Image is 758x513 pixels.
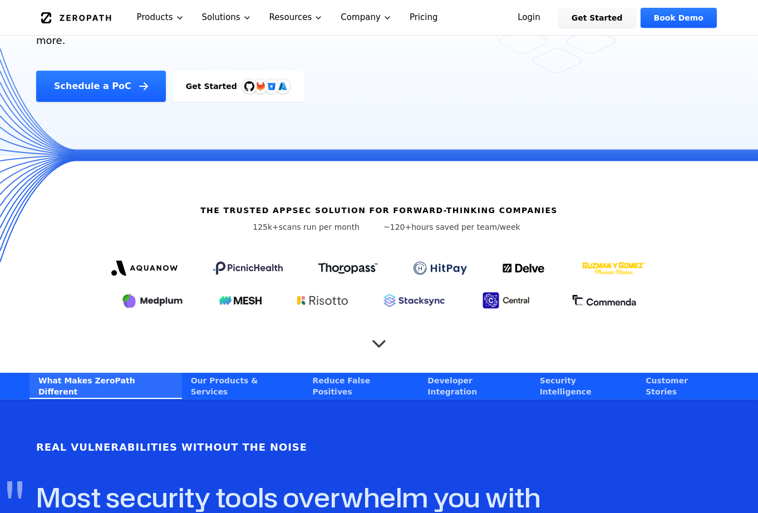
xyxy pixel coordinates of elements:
img: Azure [278,82,287,91]
img: Thoropass [318,263,378,274]
p: hours saved per team/week [383,221,520,233]
a: Developer Integration [419,373,530,399]
span: ~120+ [383,223,411,231]
a: Our Products & Services [182,373,304,399]
a: Schedule a PoC [36,71,166,102]
a: Book Demo [641,8,717,28]
img: Central [480,290,536,310]
img: GitLab [249,75,272,97]
a: Get StartedGitHubGitLabAzure [173,71,304,102]
a: Login [504,8,554,28]
button: Scroll to next section [368,327,390,349]
svg: Bitbucket [265,80,278,92]
img: Medplum [121,292,184,309]
a: What Makes ZeroPath Different [29,373,182,399]
h6: The Trusted AppSec solution for forward-thinking companies [200,205,558,216]
a: Security Intelligence [531,373,637,399]
span: 125k+ [253,223,279,231]
img: Stacksync [383,294,445,307]
img: GitHub [244,81,254,91]
p: scans run per month [238,221,375,233]
a: Reduce False Positives [303,373,419,399]
h6: Real Vulnerabilities Without the Noise [36,440,307,455]
img: Mesh [219,296,262,305]
img: GYG [581,255,647,282]
a: Get Started [558,8,636,28]
a: Customer Stories [637,373,729,399]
